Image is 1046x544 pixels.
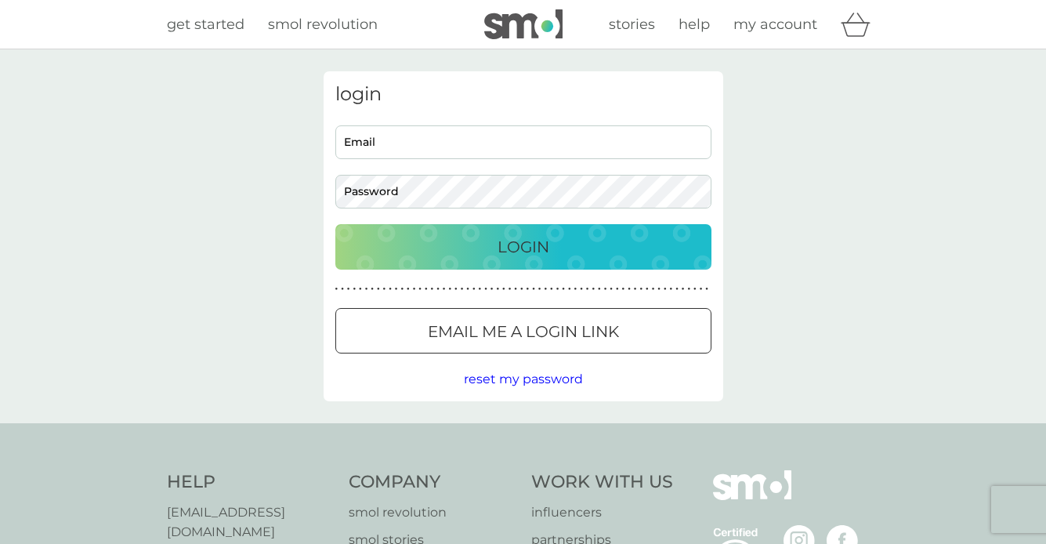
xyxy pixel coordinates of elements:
a: help [679,13,710,36]
p: ● [443,285,446,293]
p: ● [610,285,613,293]
p: ● [628,285,631,293]
p: ● [544,285,547,293]
p: ● [675,285,679,293]
p: ● [592,285,595,293]
span: my account [733,16,817,33]
p: ● [568,285,571,293]
p: ● [425,285,428,293]
a: stories [609,13,655,36]
p: ● [538,285,541,293]
p: ● [682,285,685,293]
p: ● [604,285,607,293]
p: ● [639,285,642,293]
p: ● [395,285,398,293]
p: Email me a login link [428,319,619,344]
p: ● [335,285,338,293]
p: ● [634,285,637,293]
p: ● [657,285,661,293]
p: ● [466,285,469,293]
p: ● [448,285,451,293]
p: ● [472,285,476,293]
p: ● [418,285,422,293]
p: ● [527,285,530,293]
p: ● [598,285,601,293]
img: smol [484,9,563,39]
p: ● [616,285,619,293]
p: ● [490,285,494,293]
p: ● [700,285,703,293]
p: ● [400,285,404,293]
a: smol revolution [268,13,378,36]
p: ● [484,285,487,293]
p: ● [520,285,523,293]
p: ● [479,285,482,293]
p: ● [586,285,589,293]
p: ● [371,285,374,293]
p: ● [496,285,499,293]
h4: Work With Us [531,470,673,495]
p: ● [431,285,434,293]
button: Login [335,224,711,270]
p: ● [574,285,577,293]
p: ● [413,285,416,293]
p: ● [693,285,697,293]
p: ● [454,285,458,293]
p: ● [502,285,505,293]
img: smol [713,470,791,524]
a: influencers [531,502,673,523]
p: Login [498,234,549,259]
a: my account [733,13,817,36]
h4: Help [167,470,334,495]
p: ● [622,285,625,293]
p: ● [580,285,583,293]
p: ● [514,285,517,293]
button: Email me a login link [335,308,711,354]
p: ● [407,285,410,293]
p: ● [461,285,464,293]
span: smol revolution [268,16,378,33]
p: ● [359,285,362,293]
p: ● [664,285,667,293]
a: smol revolution [349,502,516,523]
p: ● [670,285,673,293]
p: ● [687,285,690,293]
span: help [679,16,710,33]
h3: login [335,83,711,106]
p: ● [532,285,535,293]
p: ● [389,285,392,293]
p: ● [341,285,344,293]
p: ● [509,285,512,293]
p: ● [383,285,386,293]
button: reset my password [464,369,583,390]
p: ● [353,285,356,293]
a: get started [167,13,244,36]
a: [EMAIL_ADDRESS][DOMAIN_NAME] [167,502,334,542]
span: reset my password [464,372,583,386]
p: ● [365,285,368,293]
p: ● [347,285,350,293]
p: ● [646,285,649,293]
p: ● [705,285,708,293]
p: ● [562,285,565,293]
p: ● [652,285,655,293]
span: get started [167,16,244,33]
p: ● [556,285,559,293]
h4: Company [349,470,516,495]
p: ● [550,285,553,293]
p: ● [436,285,440,293]
p: ● [377,285,380,293]
div: basket [841,9,880,40]
span: stories [609,16,655,33]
